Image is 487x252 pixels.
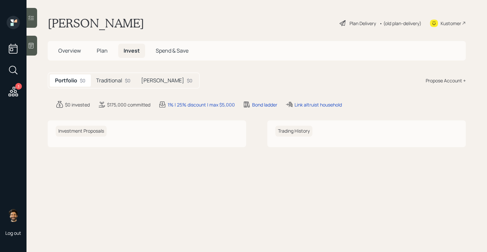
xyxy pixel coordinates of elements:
[55,77,77,84] h5: Portfolio
[441,20,461,27] div: Kustomer
[168,101,235,108] div: 1% | 25% discount | max $5,000
[275,126,312,137] h6: Trading History
[80,77,85,84] div: $0
[156,47,189,54] span: Spend & Save
[58,47,81,54] span: Overview
[141,77,184,84] h5: [PERSON_NAME]
[48,16,144,30] h1: [PERSON_NAME]
[97,47,108,54] span: Plan
[65,101,90,108] div: $0 invested
[124,47,140,54] span: Invest
[350,20,376,27] div: Plan Delivery
[379,20,421,27] div: • (old plan-delivery)
[15,83,22,90] div: 3
[252,101,277,108] div: Bond ladder
[56,126,107,137] h6: Investment Proposals
[426,77,466,84] div: Propose Account +
[7,209,20,222] img: eric-schwartz-headshot.png
[107,101,150,108] div: $175,000 committed
[125,77,131,84] div: $0
[96,77,122,84] h5: Traditional
[5,230,21,236] div: Log out
[187,77,192,84] div: $0
[295,101,342,108] div: Link altruist household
